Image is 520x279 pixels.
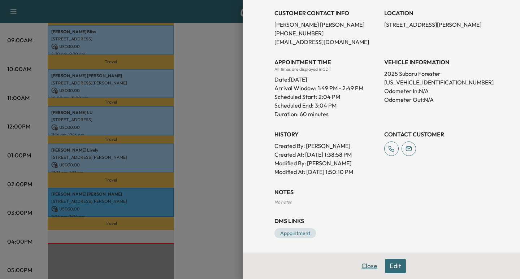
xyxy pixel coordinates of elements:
[318,84,363,92] span: 1:49 PM - 2:49 PM
[315,101,337,110] p: 3:04 PM
[357,259,382,273] button: Close
[274,92,317,101] p: Scheduled Start:
[274,20,378,29] p: [PERSON_NAME] [PERSON_NAME]
[274,159,378,167] p: Modified By : [PERSON_NAME]
[274,150,378,159] p: Created At : [DATE] 1:38:58 PM
[384,78,488,87] p: [US_VEHICLE_IDENTIFICATION_NUMBER]
[384,95,488,104] p: Odometer Out: N/A
[274,101,313,110] p: Scheduled End:
[274,72,378,84] div: Date: [DATE]
[274,199,488,205] div: No notes
[274,110,378,118] p: Duration: 60 minutes
[274,188,488,196] h3: NOTES
[274,130,378,139] h3: History
[274,84,378,92] p: Arrival Window:
[274,38,378,46] p: [EMAIL_ADDRESS][DOMAIN_NAME]
[274,141,378,150] p: Created By : [PERSON_NAME]
[385,259,406,273] button: Edit
[274,58,378,66] h3: APPOINTMENT TIME
[384,58,488,66] h3: VEHICLE INFORMATION
[274,217,488,225] h3: DMS Links
[318,92,340,101] p: 2:04 PM
[274,228,316,238] a: Appointment
[384,69,488,78] p: 2025 Subaru Forester
[274,167,378,176] p: Modified At : [DATE] 1:50:10 PM
[274,66,378,72] div: All times are displayed in CDT
[384,9,488,17] h3: LOCATION
[384,20,488,29] p: [STREET_ADDRESS][PERSON_NAME]
[384,130,488,139] h3: CONTACT CUSTOMER
[384,87,488,95] p: Odometer In: N/A
[274,9,378,17] h3: CUSTOMER CONTACT INFO
[274,29,378,38] p: [PHONE_NUMBER]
